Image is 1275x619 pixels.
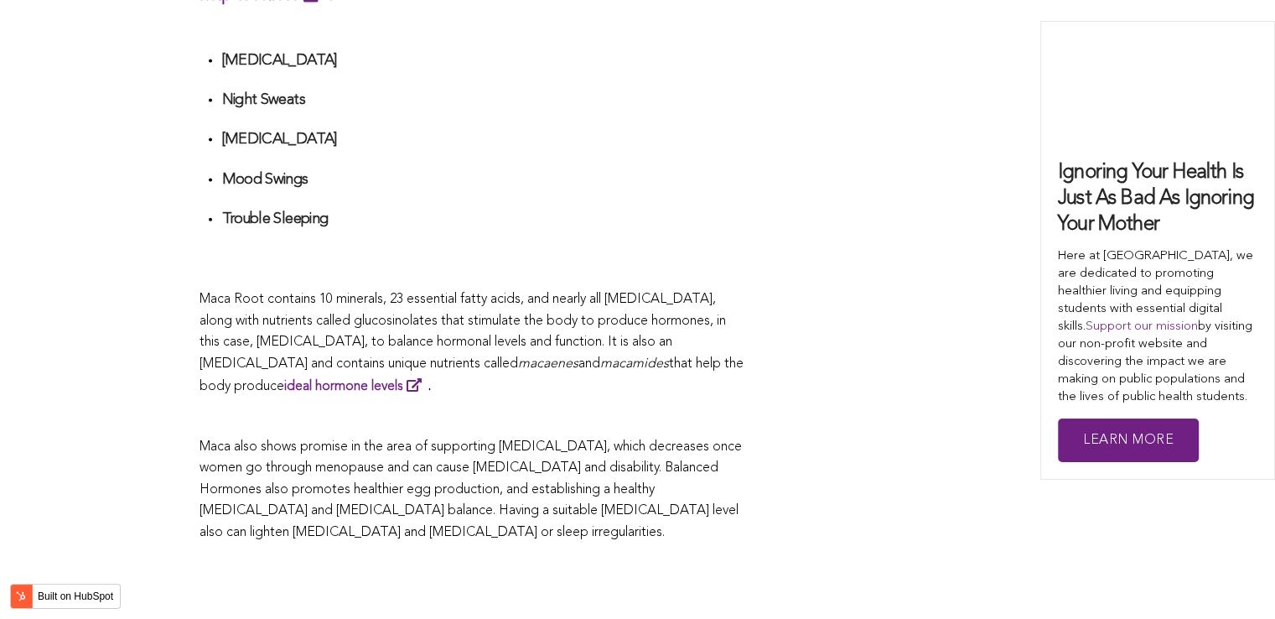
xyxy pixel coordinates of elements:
label: Built on HubSpot [31,585,120,607]
button: Built on HubSpot [10,584,121,609]
span: macaenes [518,357,578,371]
img: HubSpot sprocket logo [11,586,31,606]
a: Learn More [1058,419,1199,463]
span: and [578,357,600,371]
iframe: Chat Widget [1191,538,1275,619]
span: macamides [600,357,669,371]
h4: Trouble Sleeping [221,210,744,229]
h4: Night Sweats [221,91,744,110]
h4: [MEDICAL_DATA] [221,130,744,149]
h4: Mood Swings [221,170,744,190]
h4: [MEDICAL_DATA] [221,51,744,70]
a: ideal hormone levels [284,380,428,393]
span: Maca Root contains 10 minerals, 23 essential fatty acids, and nearly all [MEDICAL_DATA], along wi... [200,293,726,371]
span: Maca also shows promise in the area of supporting [MEDICAL_DATA], which decreases once women go t... [200,440,742,539]
strong: . [284,380,431,393]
